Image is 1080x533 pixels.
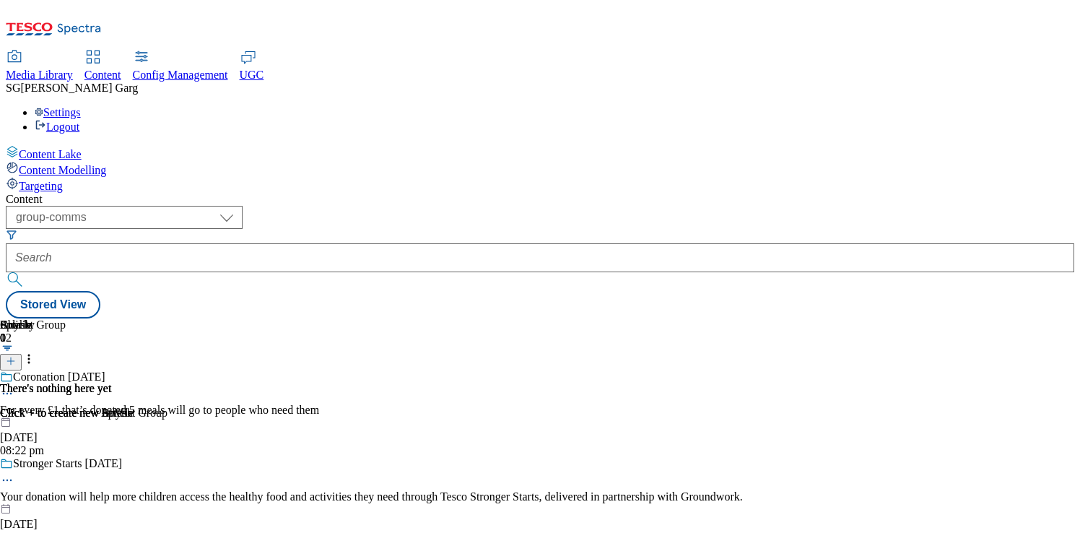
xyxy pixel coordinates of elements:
[35,121,79,133] a: Logout
[6,193,1074,206] div: Content
[240,69,264,81] span: UGC
[19,148,82,160] span: Content Lake
[6,291,100,318] button: Stored View
[20,82,138,94] span: [PERSON_NAME] Garg
[6,51,73,82] a: Media Library
[19,180,63,192] span: Targeting
[35,106,81,118] a: Settings
[133,51,228,82] a: Config Management
[6,161,1074,177] a: Content Modelling
[240,51,264,82] a: UGC
[13,457,122,470] div: Stronger Starts [DATE]
[19,164,106,176] span: Content Modelling
[6,145,1074,161] a: Content Lake
[133,69,228,81] span: Config Management
[6,243,1074,272] input: Search
[84,51,121,82] a: Content
[6,229,17,240] svg: Search Filters
[6,177,1074,193] a: Targeting
[84,69,121,81] span: Content
[6,82,20,94] span: SG
[6,69,73,81] span: Media Library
